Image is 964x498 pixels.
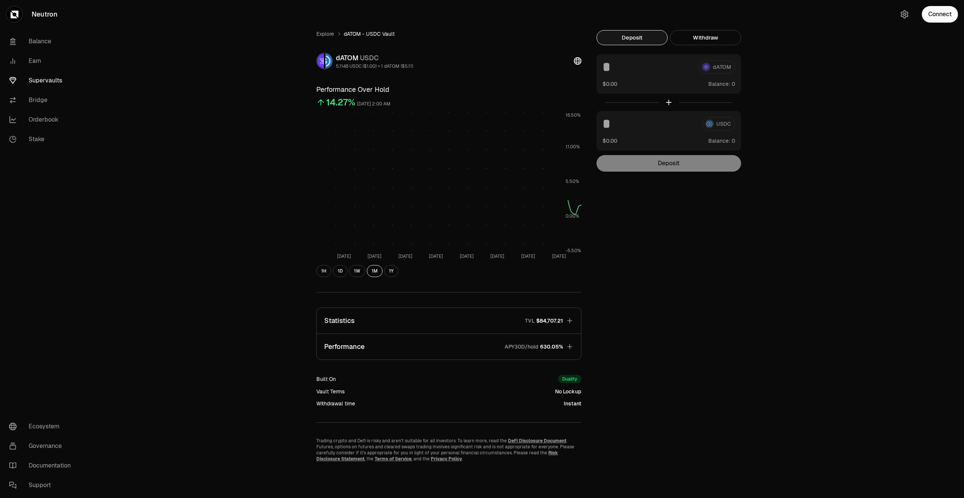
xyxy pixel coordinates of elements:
[317,53,324,69] img: dATOM Logo
[525,317,535,324] p: TVL
[317,308,581,334] button: StatisticsTVL$84,707.21
[333,265,348,277] button: 1D
[336,63,413,69] div: 5.1148 USDC ($1.00) = 1 dATOM ($5.11)
[922,6,958,23] button: Connect
[3,32,81,51] a: Balance
[368,253,381,259] tspan: [DATE]
[536,317,563,324] span: $84,707.21
[566,213,579,219] tspan: 0.00%
[521,253,535,259] tspan: [DATE]
[505,343,538,350] p: APY30D/hold
[316,265,331,277] button: 1H
[555,388,581,395] div: No Lockup
[316,450,558,462] a: Risk Disclosure Statement
[357,100,390,108] div: [DATE] 2:00 AM
[384,265,398,277] button: 1Y
[708,137,730,145] span: Balance:
[3,417,81,436] a: Ecosystem
[602,137,617,145] button: $0.00
[566,112,581,118] tspan: 16.50%
[3,129,81,149] a: Stake
[324,315,355,326] p: Statistics
[316,30,581,38] nav: breadcrumb
[3,71,81,90] a: Supervaults
[566,144,580,150] tspan: 11.00%
[540,343,563,350] span: 630.05%
[596,30,668,45] button: Deposit
[490,253,504,259] tspan: [DATE]
[564,400,581,407] div: Instant
[3,456,81,475] a: Documentation
[398,253,412,259] tspan: [DATE]
[3,475,81,495] a: Support
[316,400,355,407] div: Withdrawal time
[316,388,345,395] div: Vault Terms
[367,265,383,277] button: 1M
[670,30,741,45] button: Withdraw
[3,110,81,129] a: Orderbook
[552,253,566,259] tspan: [DATE]
[431,456,462,462] a: Privacy Policy
[316,375,336,383] div: Built On
[360,53,379,62] span: USDC
[316,438,581,444] p: Trading crypto and Defi is risky and aren't suitable for all investors. To learn more, read the .
[3,90,81,110] a: Bridge
[325,53,332,69] img: USDC Logo
[602,80,617,88] button: $0.00
[337,253,351,259] tspan: [DATE]
[566,178,579,184] tspan: 5.50%
[429,253,443,259] tspan: [DATE]
[349,265,365,277] button: 1W
[566,248,581,254] tspan: -5.50%
[316,444,581,462] p: Futures, options on futures and cleared swaps trading involves significant risk and is not approp...
[324,341,365,352] p: Performance
[336,53,413,63] div: dATOM
[316,30,334,38] a: Explore
[316,84,581,95] h3: Performance Over Hold
[508,438,566,444] a: DeFi Disclosure Document
[3,51,81,71] a: Earn
[460,253,474,259] tspan: [DATE]
[344,30,395,38] span: dATOM - USDC Vault
[708,80,730,88] span: Balance:
[375,456,412,462] a: Terms of Service
[3,436,81,456] a: Governance
[317,334,581,359] button: PerformanceAPY30D/hold630.05%
[558,375,581,383] div: Duality
[326,96,355,108] div: 14.27%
